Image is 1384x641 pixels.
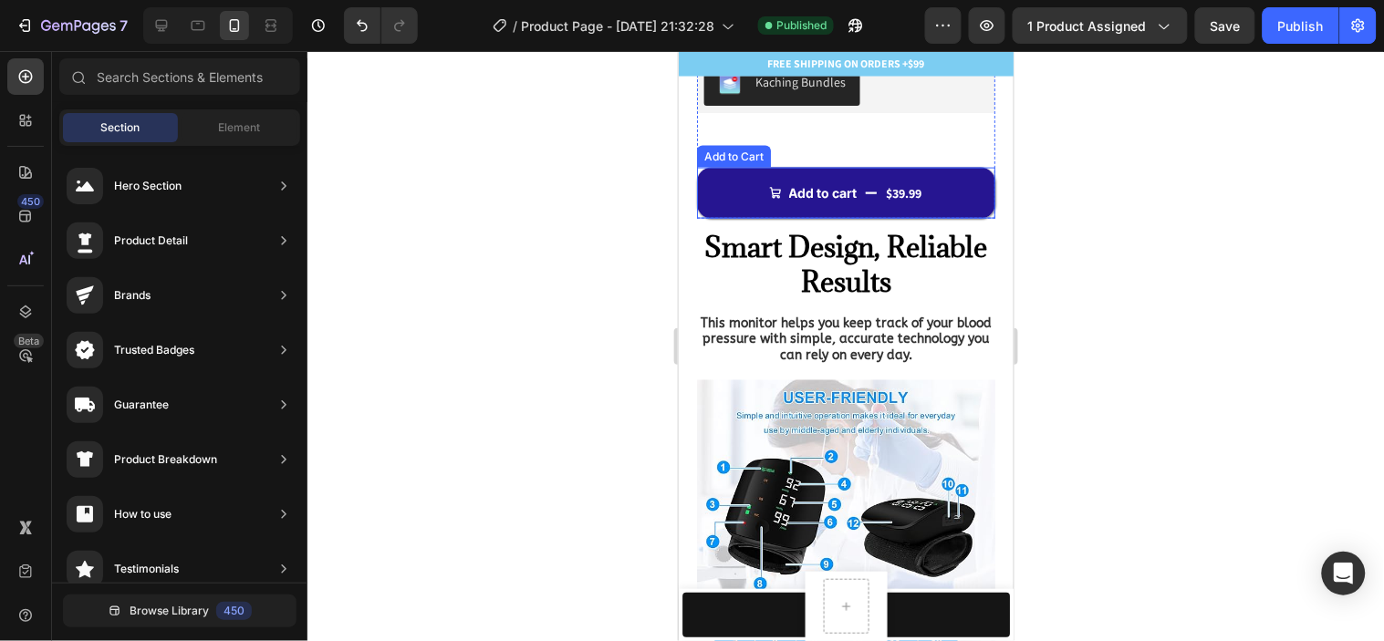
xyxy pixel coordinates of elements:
img: gempages_580108910174667524-739d5425-35fe-47c6-8b03-f9ee7767fead.jpg [18,329,317,627]
button: Publish [1263,7,1339,44]
div: How to use [114,505,172,523]
span: Save [1211,18,1241,34]
div: Open Intercom Messenger [1322,552,1366,595]
div: 450 [17,194,44,209]
div: Product Detail [114,232,188,250]
input: Search Sections & Elements [59,58,300,95]
span: / [513,16,517,36]
div: Brands [114,286,151,305]
div: Product Breakdown [114,450,217,469]
button: Browse Library450 [63,594,297,627]
button: 1 product assigned [1013,7,1188,44]
span: Published [776,17,827,34]
iframe: Design area [679,51,1014,641]
div: Guarantee [114,396,169,414]
div: Hero Section [114,177,182,195]
span: Browse Library [130,603,209,619]
span: 1 product assigned [1028,16,1147,36]
span: Section [101,119,140,136]
p: 7 [120,15,128,36]
div: Beta [14,334,44,348]
div: 450 [216,602,252,620]
span: Element [218,119,260,136]
button: 7 [7,7,136,44]
div: Publish [1278,16,1324,36]
div: Undo/Redo [344,7,418,44]
div: Trusted Badges [114,341,194,359]
button: Save [1195,7,1255,44]
span: Product Page - [DATE] 21:32:28 [521,16,714,36]
div: Testimonials [114,560,179,578]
